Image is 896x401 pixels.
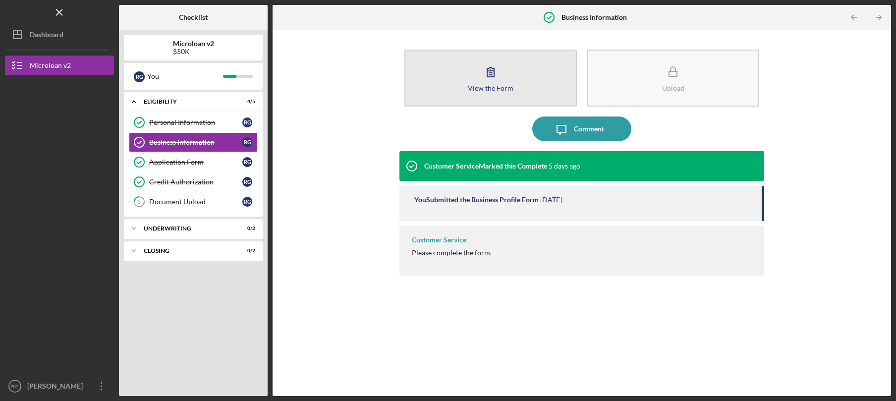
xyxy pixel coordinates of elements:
b: Microloan v2 [173,40,214,48]
b: Checklist [179,13,208,21]
button: Comment [532,116,631,141]
a: Business InformationRG [129,132,258,152]
div: R G [242,117,252,127]
div: Underwriting [144,226,230,231]
a: Credit AuthorizationRG [129,172,258,192]
div: R G [242,177,252,187]
b: Business Information [561,13,627,21]
button: RG[PERSON_NAME] [5,376,114,396]
a: Personal InformationRG [129,113,258,132]
div: R G [242,137,252,147]
div: Credit Authorization [149,178,242,186]
div: Upload [662,84,684,92]
div: Please complete the form. [412,249,492,257]
button: Microloan v2 [5,56,114,75]
div: Eligibility [144,99,230,105]
div: $50K [173,48,214,56]
div: Dashboard [30,25,63,47]
div: Application Form [149,158,242,166]
button: Upload [587,50,759,107]
div: R G [134,71,145,82]
time: 2025-08-28 06:18 [540,196,562,204]
div: [PERSON_NAME] [25,376,89,399]
div: Microloan v2 [30,56,71,78]
a: Application FormRG [129,152,258,172]
a: 5Document UploadRG [129,192,258,212]
div: You [147,68,223,85]
button: Dashboard [5,25,114,45]
tspan: 5 [138,199,141,205]
text: RG [11,384,18,389]
div: 0 / 2 [237,248,255,254]
div: View the Form [468,84,513,92]
div: R G [242,197,252,207]
div: Customer Service [412,236,466,244]
div: Document Upload [149,198,242,206]
button: View the Form [404,50,577,107]
div: Closing [144,248,230,254]
div: 4 / 5 [237,99,255,105]
div: Comment [574,116,604,141]
div: You Submitted the Business Profile Form [414,196,539,204]
div: 0 / 2 [237,226,255,231]
div: Customer Service Marked this Complete [424,162,547,170]
div: Personal Information [149,118,242,126]
time: 2025-08-28 18:39 [549,162,580,170]
div: R G [242,157,252,167]
div: Business Information [149,138,242,146]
